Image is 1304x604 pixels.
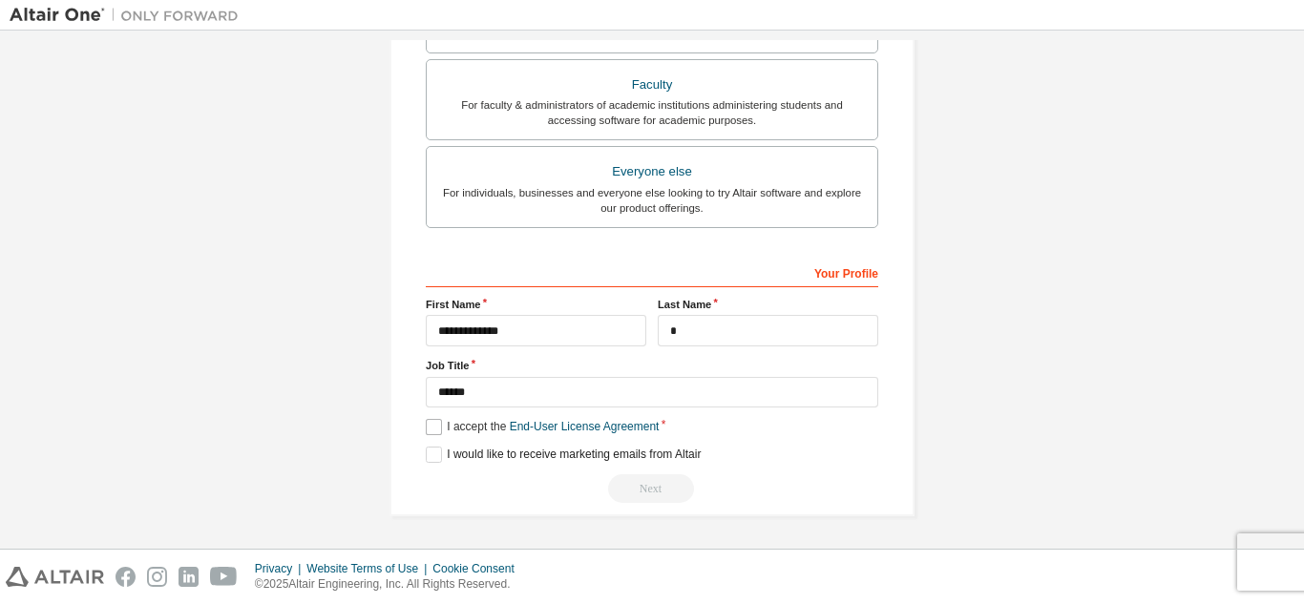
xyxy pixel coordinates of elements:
[438,158,866,185] div: Everyone else
[210,567,238,587] img: youtube.svg
[179,567,199,587] img: linkedin.svg
[306,561,432,576] div: Website Terms of Use
[116,567,136,587] img: facebook.svg
[10,6,248,25] img: Altair One
[658,297,878,312] label: Last Name
[426,447,701,463] label: I would like to receive marketing emails from Altair
[432,561,525,576] div: Cookie Consent
[426,358,878,373] label: Job Title
[438,97,866,128] div: For faculty & administrators of academic institutions administering students and accessing softwa...
[510,420,660,433] a: End-User License Agreement
[438,72,866,98] div: Faculty
[426,419,659,435] label: I accept the
[255,576,526,593] p: © 2025 Altair Engineering, Inc. All Rights Reserved.
[426,297,646,312] label: First Name
[147,567,167,587] img: instagram.svg
[255,561,306,576] div: Privacy
[438,185,866,216] div: For individuals, businesses and everyone else looking to try Altair software and explore our prod...
[6,567,104,587] img: altair_logo.svg
[426,257,878,287] div: Your Profile
[426,474,878,503] div: Read and acccept EULA to continue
